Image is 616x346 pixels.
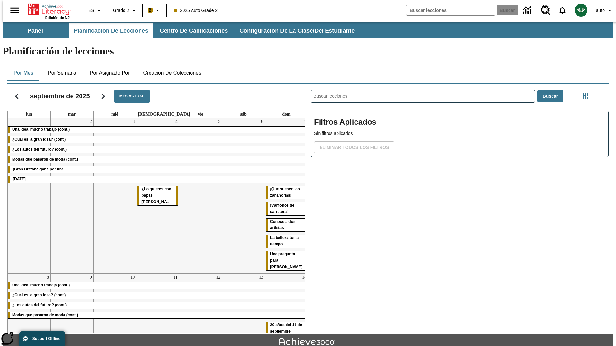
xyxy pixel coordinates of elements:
[12,283,70,287] span: Una idea, mucho trabajo (cont.)
[43,65,81,81] button: Por semana
[13,177,26,181] span: Día del Trabajo
[537,2,554,19] a: Centro de recursos, Se abrirá en una pestaña nueva.
[8,292,308,299] div: ¿Cuál es la gran idea? (cont.)
[25,111,33,118] a: lunes
[266,235,307,248] div: La belleza toma tiempo
[537,90,563,103] button: Buscar
[88,7,94,14] span: ES
[46,118,50,126] a: 1 de septiembre de 2025
[93,118,136,273] td: 3 de septiembre de 2025
[137,186,178,205] div: ¿Lo quieres con papas fritas?
[19,331,65,346] button: Support Offline
[28,2,70,20] div: Portada
[12,157,78,161] span: Modas que pasaron de moda (cont.)
[12,293,66,297] span: ¿Cuál es la gran idea? (cont.)
[110,4,141,16] button: Grado: Grado 2, Elige un grado
[266,251,307,270] div: Una pregunta para Joplin
[45,16,70,20] span: Edición de NJ
[46,274,50,281] a: 8 de septiembre de 2025
[311,111,609,157] div: Filtros Aplicados
[215,274,222,281] a: 12 de septiembre de 2025
[3,23,360,38] div: Subbarra de navegación
[266,202,307,215] div: ¡Vámonos de carretera!
[239,111,248,118] a: sábado
[5,1,24,20] button: Abrir el menú lateral
[8,166,307,173] div: ¡Gran Bretaña gana por fin!
[265,118,308,273] td: 7 de septiembre de 2025
[314,130,605,137] p: Sin filtros aplicados
[13,167,63,171] span: ¡Gran Bretaña gana por fin!
[174,7,218,14] span: 2025 Auto Grade 2
[179,118,222,273] td: 5 de septiembre de 2025
[8,312,308,318] div: Modas que pasaron de moda (cont.)
[270,219,295,230] span: Conoce a dos artistas
[89,274,93,281] a: 9 de septiembre de 2025
[136,118,179,273] td: 4 de septiembre de 2025
[281,111,292,118] a: domingo
[3,22,613,38] div: Subbarra de navegación
[7,65,39,81] button: Por mes
[8,302,308,309] div: ¿Los autos del futuro? (cont.)
[32,336,60,341] span: Support Offline
[12,313,78,317] span: Modas que pasaron de moda (cont.)
[234,23,360,38] button: Configuración de la clase/del estudiante
[9,88,25,104] button: Regresar
[270,252,303,269] span: Una pregunta para Joplin
[266,219,307,232] div: Conoce a dos artistas
[260,118,265,126] a: 6 de septiembre de 2025
[12,137,66,142] span: ¿Cuál es la gran idea? (cont.)
[301,274,308,281] a: 14 de septiembre de 2025
[8,176,307,183] div: Día del Trabajo
[138,65,206,81] button: Creación de colecciones
[270,203,294,214] span: ¡Vámonos de carretera!
[266,322,307,335] div: 20 años del 11 de septiembre
[89,118,93,126] a: 2 de septiembre de 2025
[3,45,613,57] h1: Planificación de lecciones
[85,4,106,16] button: Lenguaje: ES, Selecciona un idioma
[591,4,616,16] button: Perfil/Configuración
[8,156,308,163] div: Modas que pasaron de moda (cont.)
[110,111,120,118] a: miércoles
[3,23,67,38] button: Panel
[406,5,495,15] input: Buscar campo
[575,4,587,17] img: avatar image
[270,187,300,198] span: ¡Que suenen las zanahorias!
[270,323,302,334] span: 20 años del 11 de septiembre
[217,118,222,126] a: 5 de septiembre de 2025
[8,136,308,143] div: ¿Cuál es la gran idea? (cont.)
[113,7,129,14] span: Grado 2
[114,90,150,103] button: Mes actual
[8,282,308,289] div: Una idea, mucho trabajo (cont.)
[8,118,51,273] td: 1 de septiembre de 2025
[571,2,591,19] button: Escoja un nuevo avatar
[141,187,176,204] span: ¿Lo quieres con papas fritas?
[266,186,307,199] div: ¡Que suenen las zanahorias!
[51,118,94,273] td: 2 de septiembre de 2025
[30,92,90,100] h2: septiembre de 2025
[2,82,305,333] div: Calendario
[314,114,605,130] h2: Filtros Aplicados
[594,7,605,14] span: Tauto
[554,2,571,19] a: Notificaciones
[8,127,308,133] div: Una idea, mucho trabajo (cont.)
[174,118,179,126] a: 4 de septiembre de 2025
[258,274,265,281] a: 13 de septiembre de 2025
[129,274,136,281] a: 10 de septiembre de 2025
[519,2,537,19] a: Centro de información
[67,111,77,118] a: martes
[136,111,192,118] a: jueves
[579,89,592,102] button: Menú lateral de filtros
[196,111,204,118] a: viernes
[172,274,179,281] a: 11 de septiembre de 2025
[270,235,299,246] span: La belleza toma tiempo
[12,127,70,132] span: Una idea, mucho trabajo (cont.)
[12,303,67,307] span: ¿Los autos del futuro? (cont.)
[155,23,233,38] button: Centro de calificaciones
[131,118,136,126] a: 3 de septiembre de 2025
[95,88,111,104] button: Seguir
[311,90,535,102] input: Buscar lecciones
[8,146,308,153] div: ¿Los autos del futuro? (cont.)
[303,118,308,126] a: 7 de septiembre de 2025
[305,82,609,333] div: Buscar
[69,23,153,38] button: Planificación de lecciones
